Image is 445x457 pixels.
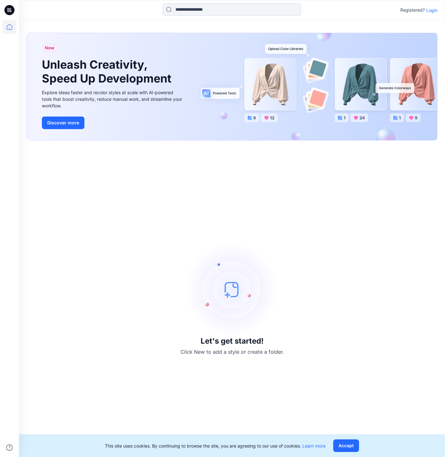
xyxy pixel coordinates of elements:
[185,242,279,337] img: empty-state-image.svg
[42,117,84,129] button: Discover more
[333,439,359,452] button: Accept
[426,7,437,14] p: Login
[45,44,54,52] span: New
[42,58,174,85] h1: Unleash Creativity, Speed Up Development
[400,6,425,14] p: Registered?
[180,348,284,356] p: Click New to add a style or create a folder.
[42,89,184,109] div: Explore ideas faster and recolor styles at scale with AI-powered tools that boost creativity, red...
[302,443,326,448] a: Learn more
[105,443,326,449] p: This site uses cookies. By continuing to browse the site, you are agreeing to our use of cookies.
[201,337,264,346] h3: Let's get started!
[42,117,184,129] a: Discover more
